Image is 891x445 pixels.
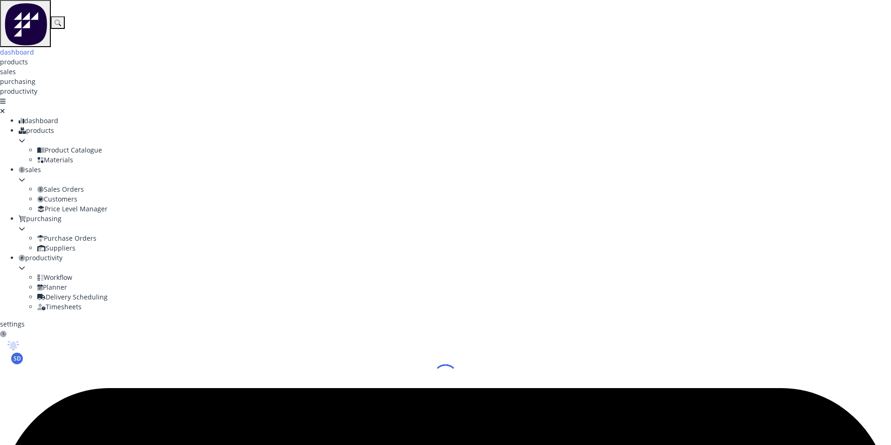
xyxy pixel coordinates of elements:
[19,116,891,125] div: dashboard
[37,233,891,243] div: Purchase Orders
[37,184,891,194] div: Sales Orders
[19,214,891,223] div: purchasing
[37,302,891,312] div: Timesheets
[19,125,891,135] div: products
[37,243,891,253] div: Suppliers
[37,204,891,214] div: Price Level Manager
[37,145,891,155] div: Product Catalogue
[37,292,891,302] div: Delivery Scheduling
[19,253,891,263] div: productivity
[37,155,891,165] div: Materials
[37,272,891,282] div: Workflow
[14,355,21,363] span: SD
[37,282,891,292] div: Planner
[19,165,891,174] div: sales
[4,1,47,46] img: Factory
[37,194,891,204] div: Customers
